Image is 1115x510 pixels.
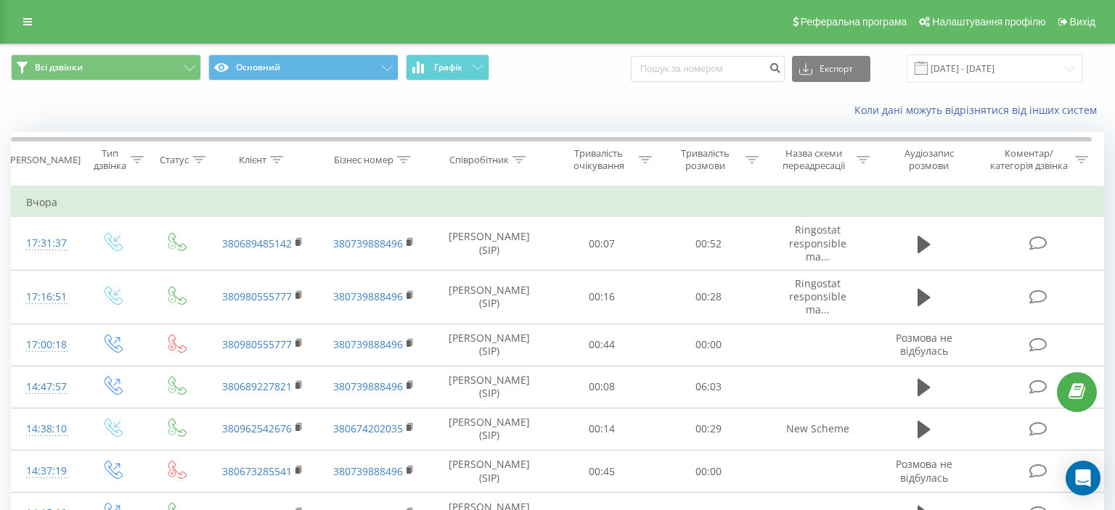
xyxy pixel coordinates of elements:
button: Всі дзвінки [11,54,201,81]
div: 14:47:57 [26,373,65,401]
button: Експорт [792,56,870,82]
a: Коли дані можуть відрізнятися вiд інших систем [854,103,1104,117]
div: 17:31:37 [26,229,65,258]
div: [PERSON_NAME] [7,154,81,166]
td: Вчора [12,188,1104,217]
div: Коментар/категорія дзвінка [987,147,1071,172]
td: [PERSON_NAME] (SIP) [429,451,549,493]
span: Реферальна програма [801,16,907,28]
a: 380739888496 [333,237,403,250]
span: Налаштування профілю [932,16,1045,28]
div: Статус [160,154,189,166]
td: 00:08 [549,366,655,408]
input: Пошук за номером [631,56,785,82]
div: 17:00:18 [26,331,65,359]
td: 00:45 [549,451,655,493]
div: Open Intercom Messenger [1066,461,1100,495]
span: Ringostat responsible ma... [789,276,846,316]
div: Клієнт [239,154,266,166]
div: 17:16:51 [26,283,65,311]
a: 380674202035 [333,421,403,435]
div: Аудіозапис розмови [886,147,972,172]
td: 00:16 [549,270,655,324]
span: Розмова не відбулась [896,331,952,358]
a: 380962542676 [222,421,292,435]
a: 380980555777 [222,337,292,351]
div: Тип дзвінка [92,147,127,172]
a: 380689227821 [222,379,292,393]
td: [PERSON_NAME] (SIP) [429,324,549,366]
td: 00:00 [655,451,762,493]
a: 380689485142 [222,237,292,250]
div: Тривалість розмови [669,147,742,172]
span: Графік [434,62,462,73]
td: New Scheme [762,408,873,450]
td: 00:00 [655,324,762,366]
td: [PERSON_NAME] (SIP) [429,366,549,408]
div: Назва схеми переадресації [775,147,853,172]
td: [PERSON_NAME] (SIP) [429,408,549,450]
span: Вихід [1070,16,1095,28]
td: 00:14 [549,408,655,450]
div: Співробітник [449,154,509,166]
a: 380673285541 [222,464,292,478]
a: 380739888496 [333,337,403,351]
td: 00:44 [549,324,655,366]
td: [PERSON_NAME] (SIP) [429,217,549,271]
button: Графік [406,54,489,81]
td: 00:07 [549,217,655,271]
a: 380739888496 [333,464,403,478]
div: Бізнес номер [334,154,393,166]
td: [PERSON_NAME] (SIP) [429,270,549,324]
div: 14:37:19 [26,457,65,485]
div: Тривалість очікування [562,147,635,172]
td: 00:28 [655,270,762,324]
button: Основний [208,54,399,81]
span: Розмова не відбулась [896,457,952,484]
td: 06:03 [655,366,762,408]
a: 380739888496 [333,289,403,303]
a: 380739888496 [333,379,403,393]
span: Всі дзвінки [35,62,83,73]
td: 00:52 [655,217,762,271]
td: 00:29 [655,408,762,450]
a: 380980555777 [222,289,292,303]
span: Ringostat responsible ma... [789,223,846,263]
div: 14:38:10 [26,415,65,443]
